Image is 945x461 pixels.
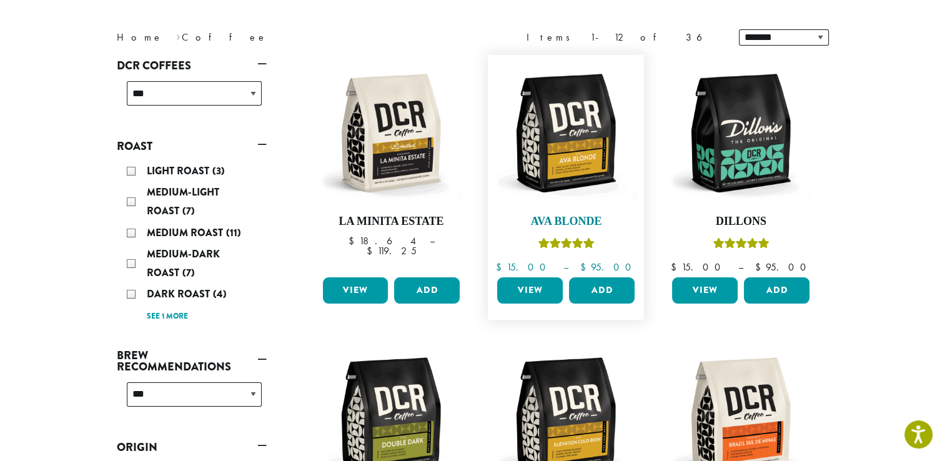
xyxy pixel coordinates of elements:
[348,234,359,247] span: $
[672,277,738,304] a: View
[348,234,417,247] bdi: 18.64
[147,226,226,240] span: Medium Roast
[147,310,188,323] a: See 1 more
[495,260,551,274] bdi: 15.00
[494,215,638,229] h4: Ava Blonde
[738,260,743,274] span: –
[744,277,809,304] button: Add
[580,260,590,274] span: $
[669,61,813,272] a: DillonsRated 5.00 out of 5
[117,136,267,157] a: Roast
[213,287,227,301] span: (4)
[117,30,454,45] nav: Breadcrumb
[117,55,267,76] a: DCR Coffees
[212,164,225,178] span: (3)
[713,236,769,255] div: Rated 5.00 out of 5
[117,437,267,458] a: Origin
[670,260,726,274] bdi: 15.00
[366,244,377,257] span: $
[147,287,213,301] span: Dark Roast
[117,31,163,44] a: Home
[494,61,638,272] a: Ava BlondeRated 5.00 out of 5
[394,277,460,304] button: Add
[147,185,219,218] span: Medium-Light Roast
[366,244,416,257] bdi: 119.25
[538,236,594,255] div: Rated 5.00 out of 5
[669,61,813,205] img: DCR-12oz-Dillons-Stock-scaled.png
[117,345,267,377] a: Brew Recommendations
[494,61,638,205] img: DCR-12oz-Ava-Blonde-Stock-scaled.png
[319,61,463,205] img: DCR-12oz-La-Minita-Estate-Stock-scaled.png
[669,215,813,229] h4: Dillons
[755,260,765,274] span: $
[117,76,267,121] div: DCR Coffees
[182,204,195,218] span: (7)
[226,226,241,240] span: (11)
[527,30,720,45] div: Items 1-12 of 36
[580,260,636,274] bdi: 95.00
[320,215,463,229] h4: La Minita Estate
[117,377,267,422] div: Brew Recommendations
[176,26,181,45] span: ›
[497,277,563,304] a: View
[323,277,388,304] a: View
[429,234,434,247] span: –
[117,157,267,330] div: Roast
[147,247,220,280] span: Medium-Dark Roast
[569,277,635,304] button: Add
[495,260,506,274] span: $
[320,61,463,272] a: La Minita Estate
[563,260,568,274] span: –
[755,260,811,274] bdi: 95.00
[147,164,212,178] span: Light Roast
[670,260,681,274] span: $
[182,265,195,280] span: (7)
